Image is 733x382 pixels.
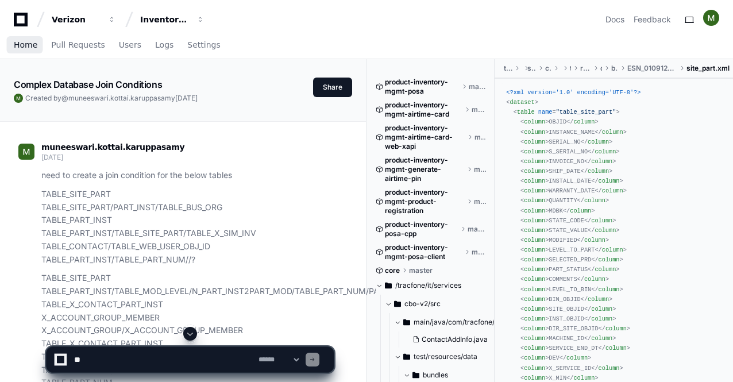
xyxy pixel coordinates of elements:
[584,276,605,283] span: column
[385,156,465,183] span: product-inventory-mgmt-generate-airtime-pin
[14,32,37,59] a: Home
[520,118,549,125] span: < >
[520,187,549,194] span: < >
[584,237,605,244] span: column
[520,168,549,175] span: < >
[504,64,512,73] span: tracfone
[524,187,545,194] span: column
[68,94,175,102] span: muneeswari.kottai.karuppasamy
[524,315,545,322] span: column
[538,109,553,115] span: name
[524,325,545,332] span: column
[570,64,571,73] span: test
[14,94,23,103] img: ACg8ocISDsZ-2gfF41hmbmRDPVLBxza8eSbPNy9mhaGYDqKMro2MTw=s96-c
[524,266,545,273] span: column
[41,169,334,182] p: need to create a join condition for the below tables
[595,187,626,194] span: </ >
[605,14,624,25] a: Docs
[385,279,392,292] svg: Directory
[611,64,618,73] span: bundles
[588,168,609,175] span: column
[175,94,198,102] span: [DATE]
[524,129,545,136] span: column
[520,256,549,263] span: < >
[136,9,209,30] button: Inventory Management
[524,158,545,165] span: column
[520,207,549,214] span: < >
[556,109,616,115] span: "table_site_part"
[41,188,334,267] p: TABLE_SITE_PART TABLE_SITE_PART/PART_INST/TABLE_BUS_ORG TABLE_PART_INST TABLE_PART_INST/TABLE_SIT...
[581,138,612,145] span: </ >
[520,315,549,322] span: < >
[18,144,34,160] img: ACg8ocISDsZ-2gfF41hmbmRDPVLBxza8eSbPNy9mhaGYDqKMro2MTw=s96-c
[41,153,63,161] span: [DATE]
[474,133,486,142] span: master
[602,129,623,136] span: column
[520,296,549,303] span: < >
[584,197,605,204] span: column
[61,94,68,102] span: @
[686,64,730,73] span: site_part.xml
[404,299,441,308] span: cbo-v2/src
[595,148,616,155] span: column
[506,99,538,106] span: < >
[581,168,612,175] span: </ >
[524,306,545,312] span: column
[524,138,545,145] span: column
[524,286,545,293] span: column
[588,227,619,234] span: </ >
[510,99,535,106] span: dataset
[394,297,401,311] svg: Directory
[385,295,495,313] button: cbo-v2/src
[187,41,220,48] span: Settings
[520,286,549,293] span: < >
[524,246,545,253] span: column
[47,9,121,30] button: Verizon
[524,118,545,125] span: column
[580,64,591,73] span: resources
[474,197,486,206] span: master
[394,313,504,331] button: main/java/com/tracfone/cbo2jdbc/domain/common/bean
[584,158,616,165] span: </ >
[573,118,595,125] span: column
[588,148,619,155] span: </ >
[119,41,141,48] span: Users
[409,266,433,275] span: master
[520,227,549,234] span: < >
[591,178,623,184] span: </ >
[14,79,162,90] app-text-character-animate: Complex Database Join Conditions
[703,10,719,26] img: ACg8ocISDsZ-2gfF41hmbmRDPVLBxza8eSbPNy9mhaGYDqKMro2MTw=s96-c
[520,266,549,273] span: < >
[524,227,545,234] span: column
[524,276,545,283] span: column
[520,129,549,136] span: < >
[570,207,591,214] span: column
[140,14,190,25] div: Inventory Management
[313,78,352,97] button: Share
[524,168,545,175] span: column
[14,41,37,48] span: Home
[52,14,101,25] div: Verizon
[385,266,400,275] span: core
[566,118,598,125] span: </ >
[520,237,549,244] span: < >
[545,64,551,73] span: cbo-v2
[599,256,620,263] span: column
[520,138,549,145] span: < >
[41,142,184,152] span: muneeswari.kottai.karuppasamy
[385,188,465,215] span: product-inventory-mgmt-product-registration
[385,101,462,119] span: product-inventory-mgmt-airtime-card
[51,41,105,48] span: Pull Requests
[584,315,616,322] span: </ >
[119,32,141,59] a: Users
[385,220,458,238] span: product-inventory-posa-cpp
[627,64,677,73] span: ESN_010912008235628_GSM_ACT
[520,246,549,253] span: < >
[395,281,461,290] span: /tracfone/it/services
[524,237,545,244] span: column
[469,82,486,91] span: master
[524,178,545,184] span: column
[599,325,630,332] span: </ >
[414,318,504,327] span: main/java/com/tracfone/cbo2jdbc/domain/common/bean
[577,197,609,204] span: </ >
